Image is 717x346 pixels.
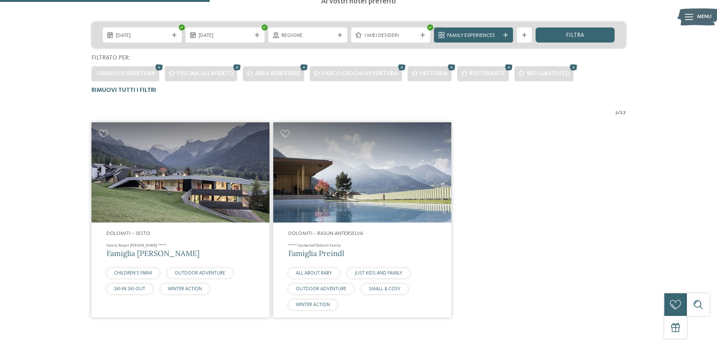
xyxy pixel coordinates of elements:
span: / [618,109,620,117]
span: Piscina all'aperto [177,71,233,77]
span: Area benessere [255,71,300,77]
span: Fattoria [420,71,448,77]
span: JUST KIDS AND FAMILY [355,271,402,276]
span: Filtrato per: [91,55,130,61]
span: Family Experiences [447,32,500,40]
img: Cercate un hotel per famiglie? Qui troverete solo i migliori! [273,122,451,223]
span: WINTER ACTION [168,287,202,291]
span: 27 [620,109,626,117]
a: Cercate un hotel per famiglie? Qui troverete solo i migliori! Dolomiti – Rasun-Anterselva ****ˢ G... [273,122,451,318]
span: OUTDOOR ADVENTURE [175,271,225,276]
img: Family Resort Rainer ****ˢ [91,122,269,223]
span: ALL ABOUT BABY [296,271,332,276]
span: SMALL & COSY [369,287,400,291]
span: Famiglia Preindl [288,248,344,258]
a: Cercate un hotel per famiglie? Qui troverete solo i migliori! Dolomiti – Sesto Family Resort [PER... [91,122,269,318]
span: Rimuovi tutti i filtri [91,87,156,93]
span: Famiglia [PERSON_NAME] [107,248,199,258]
span: CHILDREN’S FARM [114,271,152,276]
span: Orario d'apertura [97,71,155,77]
span: Dolomiti – Sesto [107,231,150,236]
span: I miei desideri [364,32,417,40]
span: Regione [282,32,334,40]
span: WiFi gratuito [527,71,570,77]
h4: ****ˢ Garberhof Dolomit Family [288,243,436,248]
span: [DATE] [116,32,169,40]
span: [DATE] [199,32,251,40]
h4: Family Resort [PERSON_NAME] ****ˢ [107,243,254,248]
span: 2 [615,109,618,117]
span: filtra [566,32,584,38]
span: SKI-IN SKI-OUT [114,287,145,291]
span: Parco giochi avventura [322,71,398,77]
span: Ristorante [469,71,505,77]
span: Dolomiti – Rasun-Anterselva [288,231,363,236]
span: OUTDOOR ADVENTURE [296,287,346,291]
span: WINTER ACTION [296,302,330,307]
